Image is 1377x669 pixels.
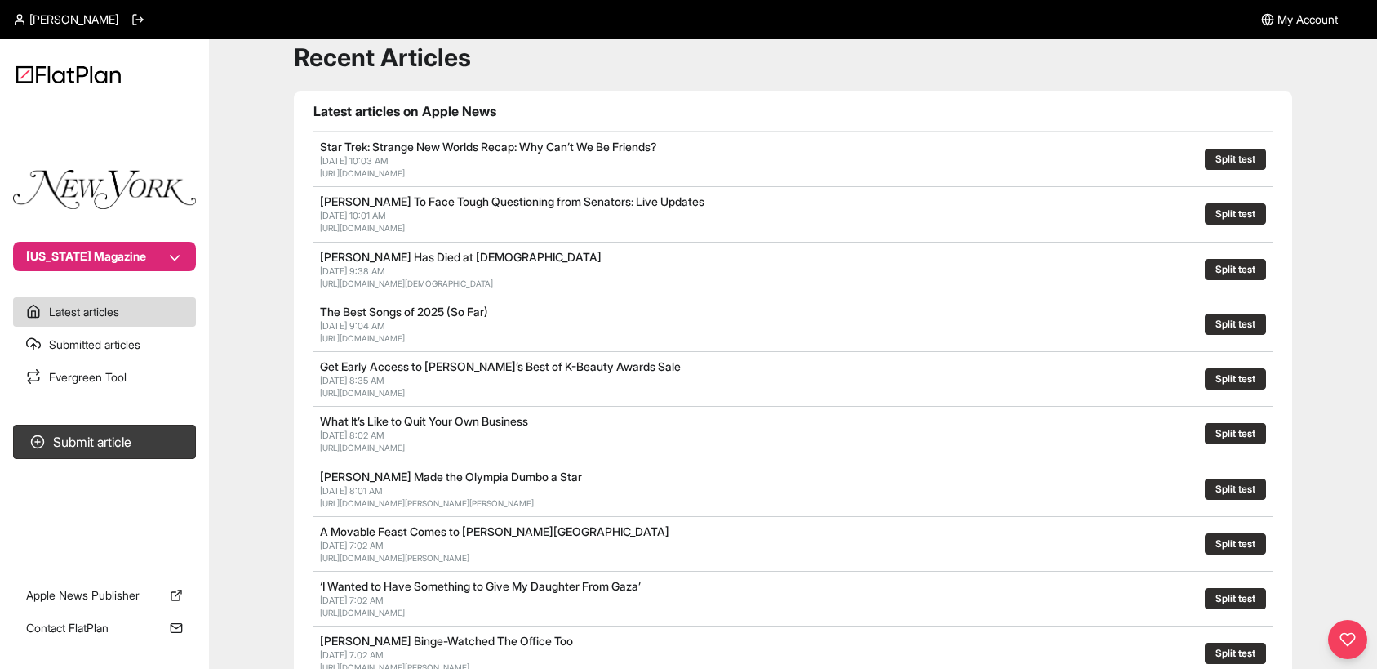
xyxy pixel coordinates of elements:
a: [URL][DOMAIN_NAME] [320,223,405,233]
span: [DATE] 7:02 AM [320,649,384,661]
button: Submit article [13,425,196,459]
a: [PERSON_NAME] Binge-Watched The Office Too [320,634,573,648]
img: Logo [16,65,121,83]
a: What It’s Like to Quit Your Own Business [320,414,528,428]
button: Split test [1205,479,1266,500]
button: Split test [1205,368,1266,390]
a: A Movable Feast Comes to [PERSON_NAME][GEOGRAPHIC_DATA] [320,524,669,538]
span: [DATE] 10:03 AM [320,155,389,167]
a: Apple News Publisher [13,581,196,610]
button: Split test [1205,149,1266,170]
span: [DATE] 10:01 AM [320,210,386,221]
a: Get Early Access to [PERSON_NAME]’s Best of K-Beauty Awards Sale [320,359,681,373]
h1: Recent Articles [294,42,1292,72]
a: [URL][DOMAIN_NAME][PERSON_NAME][PERSON_NAME] [320,498,534,508]
a: [URL][DOMAIN_NAME] [320,333,405,343]
a: [PERSON_NAME] To Face Tough Questioning from Senators: Live Updates [320,194,704,208]
a: [PERSON_NAME] [13,11,118,28]
span: [DATE] 9:04 AM [320,320,385,332]
a: ‘I Wanted to Have Something to Give My Daughter From Gaza’ [320,579,641,593]
a: [PERSON_NAME] Made the Olympia Dumbo a Star [320,470,582,484]
a: Submitted articles [13,330,196,359]
button: [US_STATE] Magazine [13,242,196,271]
a: Contact FlatPlan [13,613,196,643]
span: [DATE] 8:02 AM [320,430,384,441]
span: [DATE] 9:38 AM [320,265,385,277]
button: Split test [1205,259,1266,280]
button: Split test [1205,533,1266,555]
button: Split test [1205,203,1266,225]
a: [URL][DOMAIN_NAME] [320,608,405,618]
span: [DATE] 8:35 AM [320,375,384,386]
button: Split test [1205,643,1266,664]
a: [URL][DOMAIN_NAME] [320,168,405,178]
span: [DATE] 7:02 AM [320,540,384,551]
span: [PERSON_NAME] [29,11,118,28]
a: [URL][DOMAIN_NAME][PERSON_NAME] [320,553,469,563]
img: Publication Logo [13,170,196,209]
a: [URL][DOMAIN_NAME][DEMOGRAPHIC_DATA] [320,279,493,288]
a: [URL][DOMAIN_NAME] [320,388,405,398]
a: [PERSON_NAME] Has Died at [DEMOGRAPHIC_DATA] [320,250,602,264]
a: Latest articles [13,297,196,327]
a: The Best Songs of 2025 (So Far) [320,305,488,319]
span: [DATE] 7:02 AM [320,595,384,606]
button: Split test [1205,588,1266,609]
a: [URL][DOMAIN_NAME] [320,443,405,453]
button: Split test [1205,423,1266,444]
a: Evergreen Tool [13,363,196,392]
span: [DATE] 8:01 AM [320,485,383,497]
h1: Latest articles on Apple News [313,101,1273,121]
button: Split test [1205,314,1266,335]
a: Star Trek: Strange New Worlds Recap: Why Can’t We Be Friends? [320,140,657,154]
span: My Account [1277,11,1338,28]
